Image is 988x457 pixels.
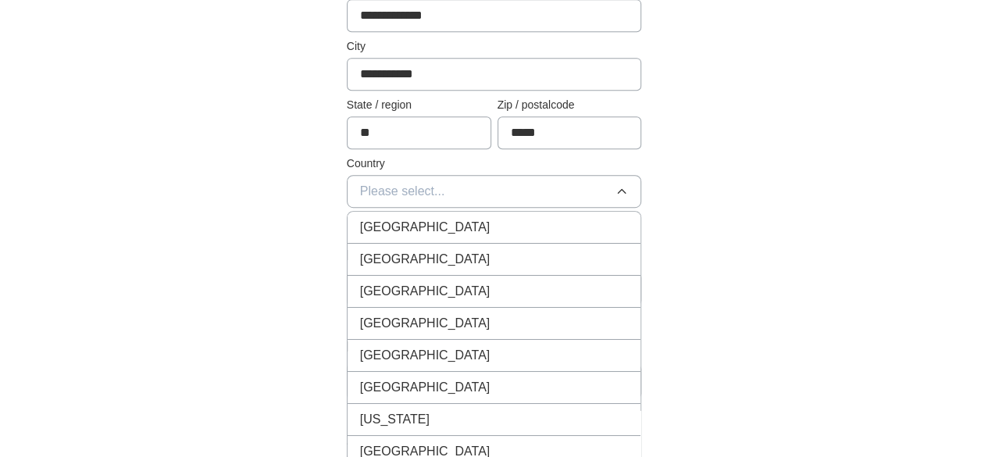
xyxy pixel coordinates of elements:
span: [GEOGRAPHIC_DATA] [360,282,490,301]
label: Zip / postalcode [498,97,642,113]
label: City [347,38,642,55]
span: [GEOGRAPHIC_DATA] [360,378,490,397]
span: Please select... [360,182,445,201]
label: State / region [347,97,491,113]
span: [US_STATE] [360,410,430,429]
label: Country [347,155,642,172]
span: [GEOGRAPHIC_DATA] [360,314,490,333]
span: [GEOGRAPHIC_DATA] [360,346,490,365]
button: Please select... [347,175,642,208]
span: [GEOGRAPHIC_DATA] [360,250,490,269]
span: [GEOGRAPHIC_DATA] [360,218,490,237]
